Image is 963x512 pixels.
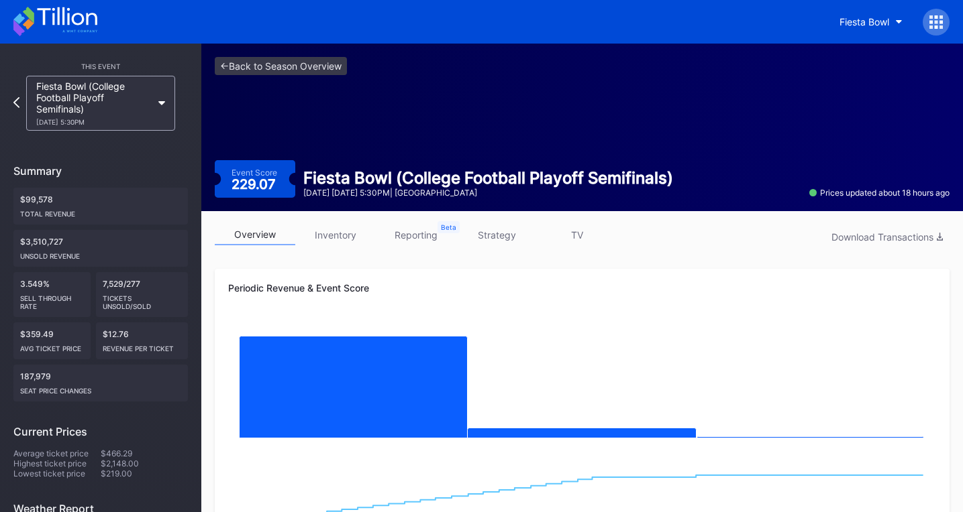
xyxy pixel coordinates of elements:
[13,425,188,438] div: Current Prices
[13,272,91,317] div: 3.549%
[20,339,84,353] div: Avg ticket price
[96,322,188,359] div: $12.76
[303,168,673,188] div: Fiesta Bowl (College Football Playoff Semifinals)
[13,230,188,267] div: $3,510,727
[13,188,188,225] div: $99,578
[303,188,673,198] div: [DATE] [DATE] 5:30PM | [GEOGRAPHIC_DATA]
[101,458,188,468] div: $2,148.00
[13,458,101,468] div: Highest ticket price
[103,289,181,310] div: Tickets Unsold/Sold
[13,322,91,359] div: $359.49
[215,57,347,75] a: <-Back to Season Overview
[456,225,537,245] a: strategy
[13,164,188,178] div: Summary
[825,228,950,246] button: Download Transactions
[829,9,913,34] button: Fiesta Bowl
[840,16,889,27] div: Fiesta Bowl
[36,118,152,126] div: [DATE] 5:30PM
[20,204,181,218] div: Total Revenue
[101,468,188,478] div: $219.00
[36,80,152,126] div: Fiesta Bowl (College Football Playoff Semifinals)
[103,339,181,353] div: Revenue per ticket
[809,188,950,198] div: Prices updated about 18 hours ago
[228,317,936,451] svg: Chart title
[96,272,188,317] div: 7,529/277
[20,381,181,395] div: seat price changes
[13,365,188,401] div: 187,979
[13,62,188,70] div: This Event
[13,448,101,458] div: Average ticket price
[232,178,279,191] div: 229.07
[101,448,188,458] div: $466.29
[295,225,376,245] a: inventory
[215,225,295,245] a: overview
[20,247,181,260] div: Unsold Revenue
[376,225,456,245] a: reporting
[537,225,617,245] a: TV
[13,468,101,478] div: Lowest ticket price
[232,168,277,178] div: Event Score
[228,282,936,294] div: Periodic Revenue & Event Score
[831,231,943,243] div: Download Transactions
[20,289,84,310] div: Sell Through Rate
